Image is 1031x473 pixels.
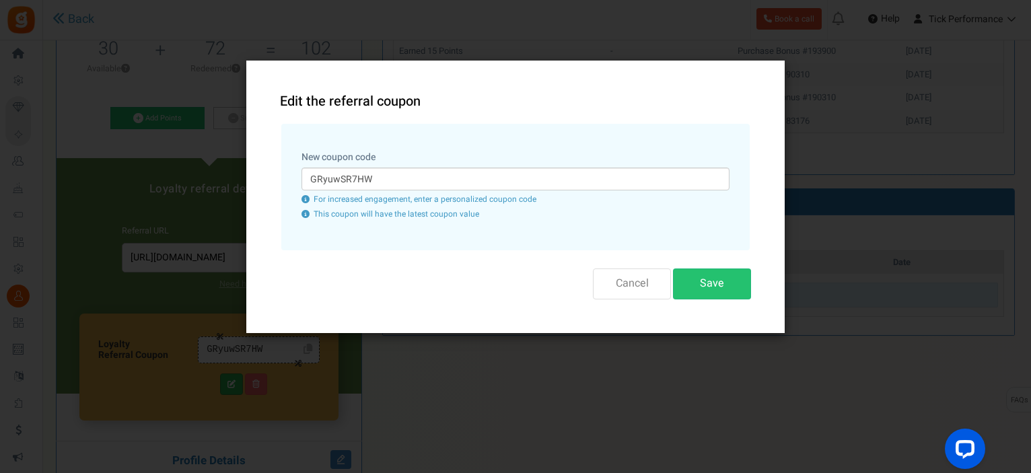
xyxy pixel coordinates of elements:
[301,194,730,205] p: For increased engagement, enter a personalized coupon code
[301,151,376,164] label: New coupon code
[301,209,730,220] p: This coupon will have the latest coupon value
[280,92,421,111] span: Edit the referral coupon
[593,268,671,299] button: Cancel
[673,268,751,299] button: Save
